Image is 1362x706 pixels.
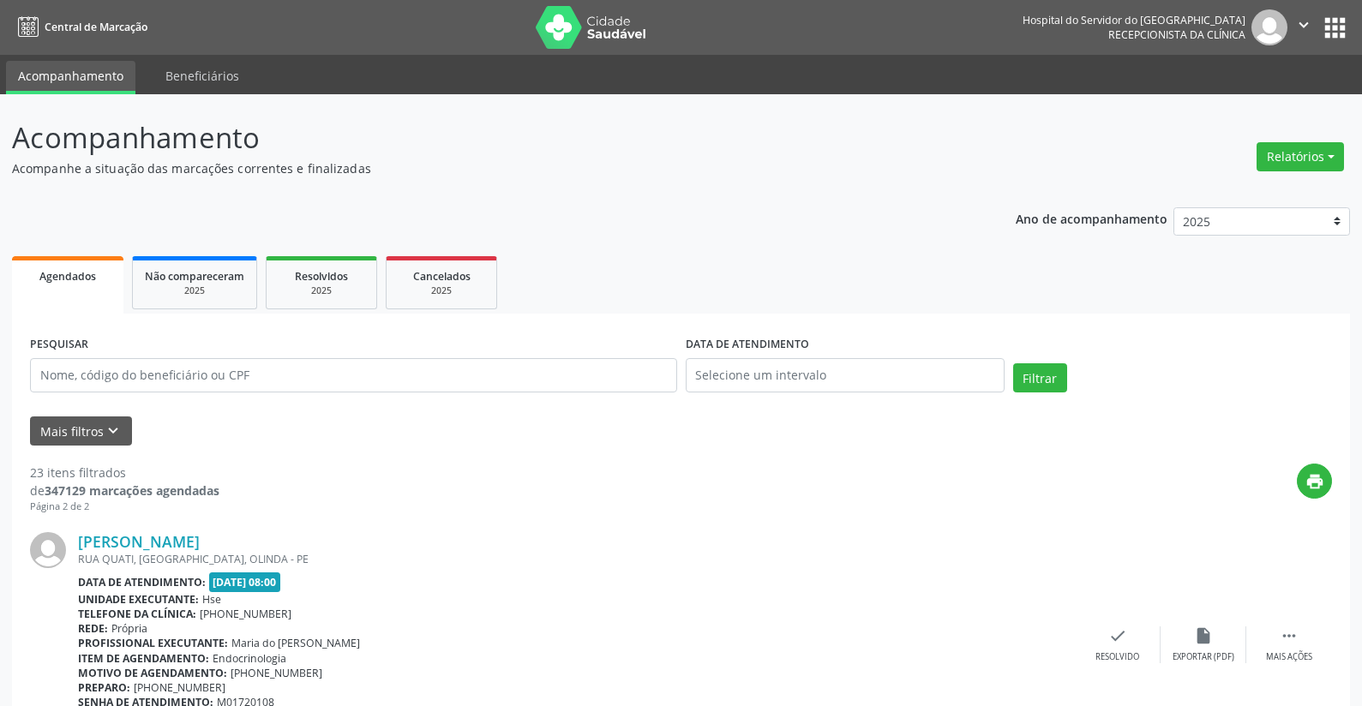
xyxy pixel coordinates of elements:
div: 2025 [399,284,484,297]
span: [DATE] 08:00 [209,572,281,592]
a: [PERSON_NAME] [78,532,200,551]
p: Acompanhamento [12,117,949,159]
b: Item de agendamento: [78,651,209,666]
span: [PHONE_NUMBER] [231,666,322,680]
strong: 347129 marcações agendadas [45,482,219,499]
i: check [1108,626,1127,645]
label: DATA DE ATENDIMENTO [686,332,809,358]
b: Unidade executante: [78,592,199,607]
label: PESQUISAR [30,332,88,358]
input: Nome, código do beneficiário ou CPF [30,358,677,392]
span: [PHONE_NUMBER] [200,607,291,621]
div: 2025 [279,284,364,297]
a: Central de Marcação [12,13,147,41]
div: de [30,482,219,500]
div: Mais ações [1266,651,1312,663]
span: Recepcionista da clínica [1108,27,1245,42]
span: Não compareceram [145,269,244,284]
a: Beneficiários [153,61,251,91]
span: Endocrinologia [213,651,286,666]
span: Agendados [39,269,96,284]
span: Própria [111,621,147,636]
b: Telefone da clínica: [78,607,196,621]
span: [PHONE_NUMBER] [134,680,225,695]
div: Exportar (PDF) [1173,651,1234,663]
button: Relatórios [1257,142,1344,171]
button: Mais filtroskeyboard_arrow_down [30,416,132,446]
i:  [1294,15,1313,34]
i:  [1280,626,1299,645]
img: img [1251,9,1287,45]
div: 23 itens filtrados [30,464,219,482]
input: Selecione um intervalo [686,358,1005,392]
i: insert_drive_file [1194,626,1213,645]
b: Profissional executante: [78,636,228,650]
b: Data de atendimento: [78,575,206,589]
p: Acompanhe a situação das marcações correntes e finalizadas [12,159,949,177]
button: print [1297,464,1332,499]
b: Rede: [78,621,108,636]
span: Hse [202,592,221,607]
i: keyboard_arrow_down [104,422,123,440]
div: RUA QUATI, [GEOGRAPHIC_DATA], OLINDA - PE [78,552,1075,566]
img: img [30,532,66,568]
span: Resolvidos [295,269,348,284]
button:  [1287,9,1320,45]
button: Filtrar [1013,363,1067,392]
div: Hospital do Servidor do [GEOGRAPHIC_DATA] [1023,13,1245,27]
i: print [1305,472,1324,491]
div: 2025 [145,284,244,297]
a: Acompanhamento [6,61,135,94]
span: Central de Marcação [45,20,147,34]
b: Preparo: [78,680,130,695]
div: Página 2 de 2 [30,500,219,514]
span: Cancelados [413,269,471,284]
div: Resolvido [1095,651,1139,663]
b: Motivo de agendamento: [78,666,227,680]
span: Maria do [PERSON_NAME] [231,636,360,650]
button: apps [1320,13,1350,43]
p: Ano de acompanhamento [1016,207,1167,229]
